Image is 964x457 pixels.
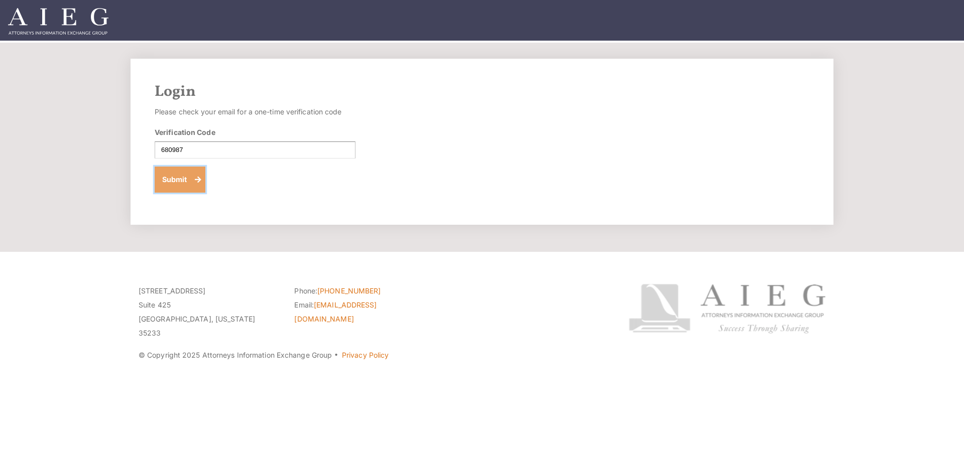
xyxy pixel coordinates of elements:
a: [PHONE_NUMBER] [317,286,381,295]
p: Please check your email for a one-time verification code [155,105,355,119]
li: Phone: [294,284,435,298]
img: Attorneys Information Exchange Group [8,8,108,35]
h2: Login [155,83,809,101]
p: © Copyright 2025 Attorneys Information Exchange Group [139,348,591,362]
a: [EMAIL_ADDRESS][DOMAIN_NAME] [294,300,377,323]
a: Privacy Policy [342,351,389,359]
p: [STREET_ADDRESS] Suite 425 [GEOGRAPHIC_DATA], [US_STATE] 35233 [139,284,279,340]
label: Verification Code [155,127,215,137]
span: · [334,355,338,360]
button: Submit [155,167,205,193]
li: Email: [294,298,435,326]
img: Attorneys Information Exchange Group logo [629,284,825,334]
